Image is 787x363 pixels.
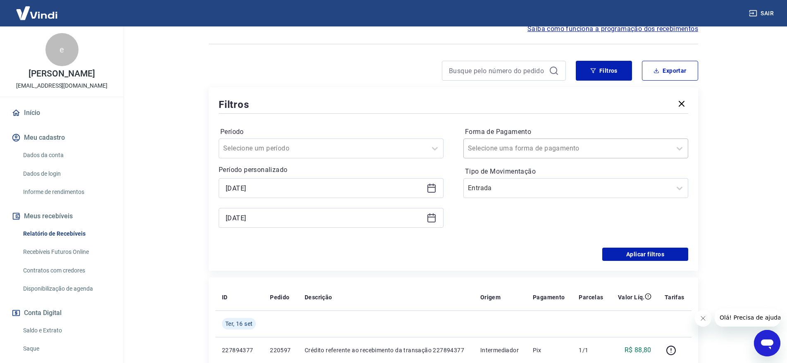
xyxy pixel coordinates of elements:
button: Aplicar filtros [602,248,688,261]
iframe: Mensagem da empresa [715,308,780,327]
button: Meu cadastro [10,129,114,147]
h5: Filtros [219,98,249,111]
p: Valor Líq. [618,293,645,301]
img: Vindi [10,0,64,26]
p: Tarifas [665,293,684,301]
p: 1/1 [579,346,604,354]
input: Data final [226,212,423,224]
button: Exportar [642,61,698,81]
a: Dados da conta [20,147,114,164]
span: Olá! Precisa de ajuda? [5,6,69,12]
p: [EMAIL_ADDRESS][DOMAIN_NAME] [16,81,107,90]
a: Relatório de Recebíveis [20,225,114,242]
a: Início [10,104,114,122]
a: Dados de login [20,165,114,182]
button: Conta Digital [10,304,114,322]
p: Pedido [270,293,289,301]
p: Crédito referente ao recebimento da transação 227894377 [305,346,467,354]
p: Intermediador [480,346,520,354]
label: Tipo de Movimentação [465,167,687,177]
p: Parcelas [579,293,603,301]
a: Disponibilização de agenda [20,280,114,297]
button: Meus recebíveis [10,207,114,225]
button: Filtros [576,61,632,81]
p: [PERSON_NAME] [29,69,95,78]
p: Descrição [305,293,332,301]
iframe: Fechar mensagem [695,310,711,327]
p: 220597 [270,346,291,354]
p: ID [222,293,228,301]
a: Saque [20,340,114,357]
p: Período personalizado [219,165,444,175]
p: Origem [480,293,501,301]
label: Período [220,127,442,137]
a: Saldo e Extrato [20,322,114,339]
a: Recebíveis Futuros Online [20,244,114,260]
span: Ter, 16 set [225,320,253,328]
input: Data inicial [226,182,423,194]
a: Informe de rendimentos [20,184,114,201]
p: Pagamento [533,293,565,301]
p: R$ 88,80 [625,345,651,355]
iframe: Botão para abrir a janela de mensagens [754,330,780,356]
div: e [45,33,79,66]
label: Forma de Pagamento [465,127,687,137]
input: Busque pelo número do pedido [449,64,546,77]
button: Sair [747,6,777,21]
p: 227894377 [222,346,257,354]
p: Pix [533,346,565,354]
a: Contratos com credores [20,262,114,279]
a: Saiba como funciona a programação dos recebimentos [527,24,698,34]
